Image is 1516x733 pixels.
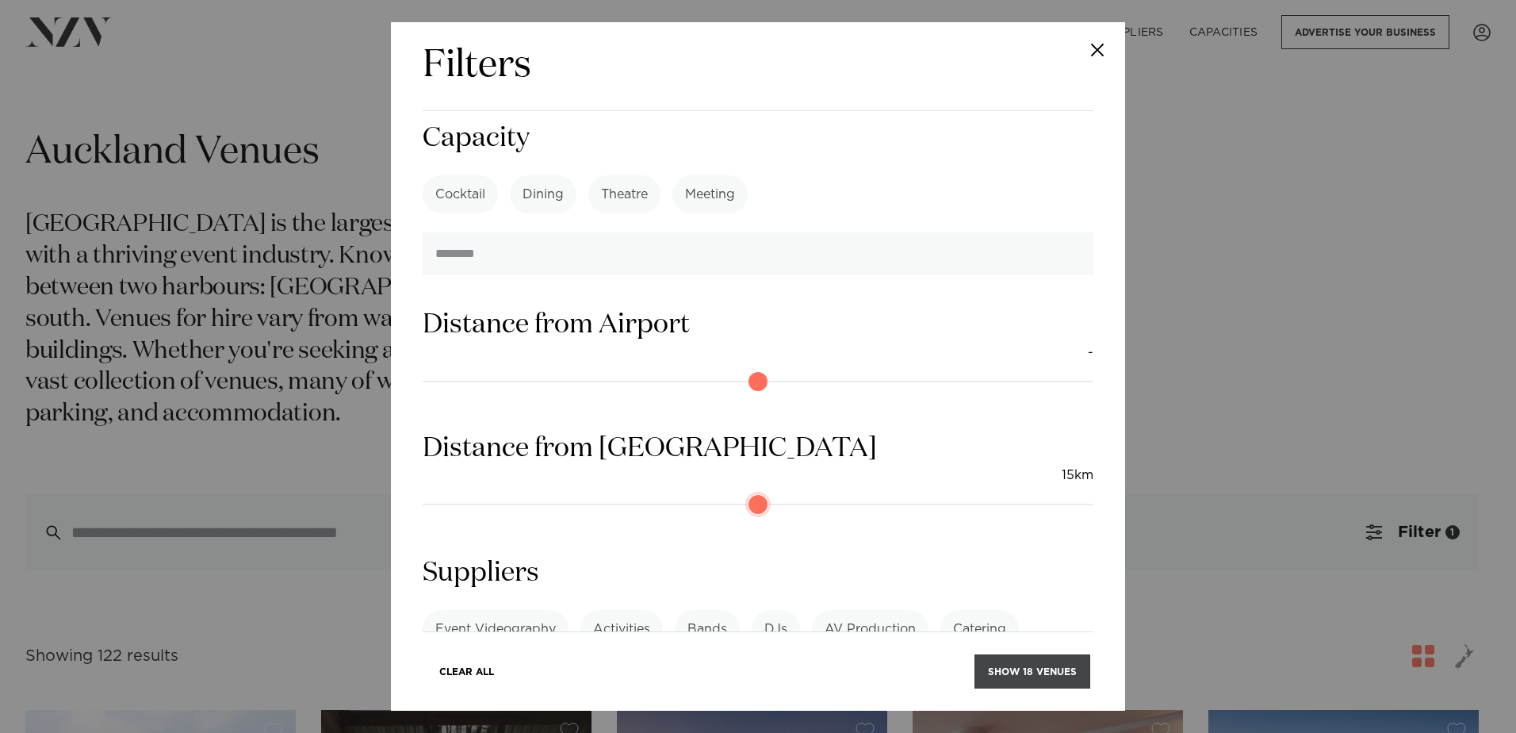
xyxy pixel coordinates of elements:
label: Theatre [588,175,660,213]
label: DJs [752,610,800,648]
h3: Distance from Airport [423,307,1093,343]
h2: Filters [423,41,531,91]
h3: Distance from [GEOGRAPHIC_DATA] [423,431,1093,466]
label: Catering [940,610,1019,648]
button: Clear All [426,654,507,689]
label: AV Production [812,610,928,648]
h3: Suppliers [423,555,1093,591]
label: Dining [510,175,576,213]
button: Show 18 venues [974,654,1090,689]
label: Bands [675,610,740,648]
label: Event Videography [423,610,568,648]
output: - [1088,343,1093,363]
label: Cocktail [423,175,498,213]
button: Close [1070,22,1125,78]
label: Activities [580,610,663,648]
label: Meeting [672,175,748,213]
output: 15km [1062,466,1093,485]
h3: Capacity [423,121,1093,156]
